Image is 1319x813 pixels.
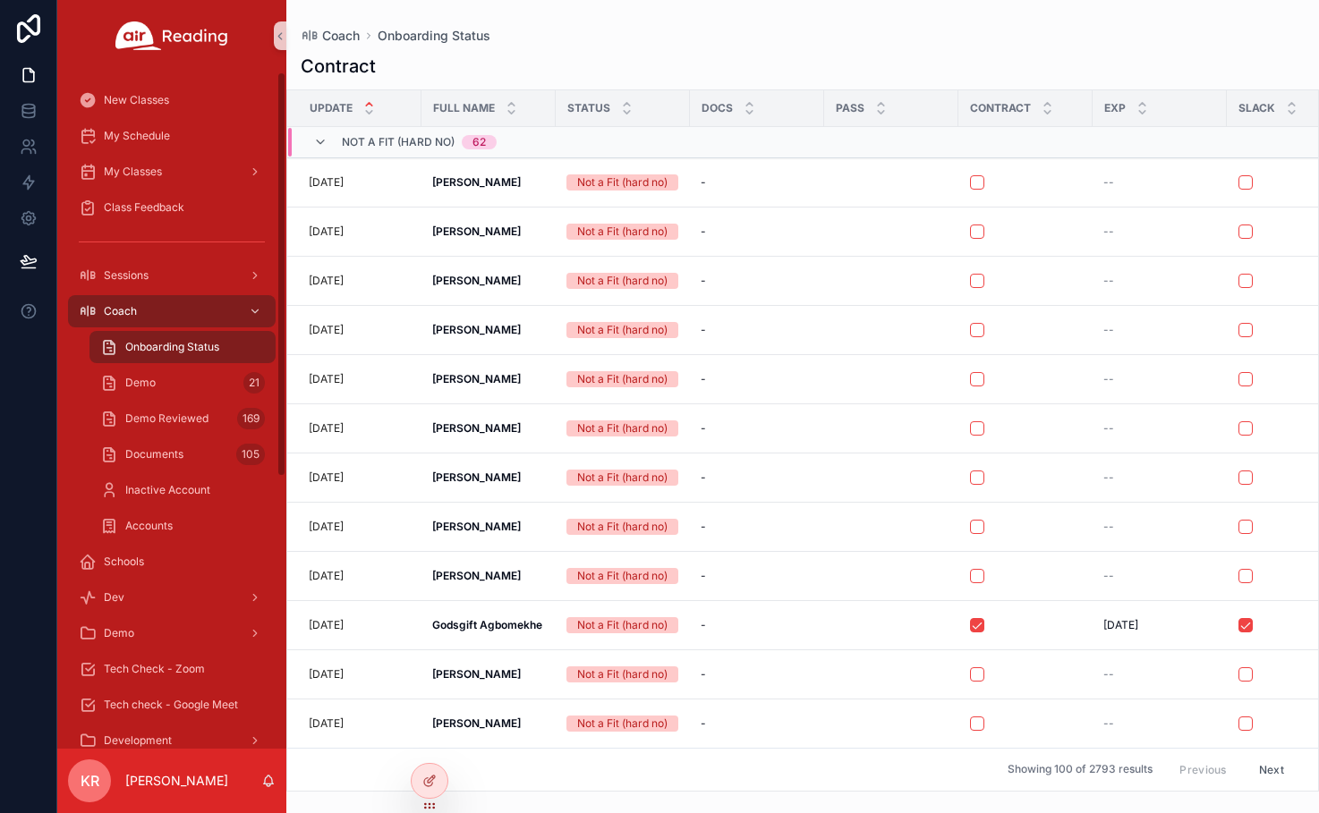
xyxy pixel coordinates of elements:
strong: [PERSON_NAME] [432,421,521,435]
a: [DATE] [309,372,411,386]
strong: [PERSON_NAME] [432,224,521,238]
a: Development [68,724,276,757]
div: Not a Fit (hard no) [577,666,668,682]
a: -- [1103,716,1216,731]
a: Dev [68,581,276,614]
a: [DATE] [309,569,411,583]
div: Not a Fit (hard no) [577,420,668,436]
span: -- [1103,421,1114,436]
a: [DATE] [309,323,411,337]
a: Not a Fit (hard no) [566,568,679,584]
a: [DATE] [309,618,411,632]
div: Not a Fit (hard no) [577,519,668,535]
span: -- [1103,224,1114,239]
span: Documents [125,447,183,462]
a: [DATE] [309,520,411,534]
span: Schools [104,555,144,569]
a: - [701,372,813,386]
span: - [701,421,706,436]
a: Not a Fit (hard no) [566,273,679,289]
a: -- [1103,372,1216,386]
strong: [PERSON_NAME] [432,667,521,681]
strong: [PERSON_NAME] [432,569,521,582]
p: [DATE] [309,470,344,485]
a: [PERSON_NAME] [432,470,545,485]
a: Onboarding Status [378,27,490,45]
span: Onboarding Status [125,340,219,354]
span: - [701,372,706,386]
strong: [PERSON_NAME] [432,274,521,287]
span: Showing 100 of 2793 results [1008,763,1153,777]
div: 21 [243,372,265,394]
a: Demo21 [89,367,276,399]
a: [PERSON_NAME] [432,175,545,190]
p: [DATE] [309,421,344,436]
span: - [701,618,706,632]
span: Tech Check - Zoom [104,662,205,676]
span: - [701,224,706,239]
strong: [PERSON_NAME] [432,716,521,730]
a: [DATE] [309,421,411,436]
span: Pass [836,101,864,115]
div: Not a Fit (hard no) [577,322,668,338]
span: -- [1103,470,1114,485]
a: - [701,716,813,731]
span: - [701,520,706,534]
a: - [701,569,813,583]
div: Not a Fit (hard no) [577,174,668,191]
strong: [PERSON_NAME] [432,470,521,484]
span: Coach [322,27,360,45]
a: - [701,520,813,534]
span: -- [1103,667,1114,682]
div: Not a Fit (hard no) [577,224,668,240]
div: Not a Fit (hard no) [577,617,668,633]
a: [DATE] [1103,618,1216,632]
p: [DATE] [309,274,344,288]
div: 62 [472,135,486,149]
a: Coach [68,295,276,327]
a: Schools [68,546,276,578]
a: Not a Fit (hard no) [566,716,679,732]
a: [PERSON_NAME] [432,520,545,534]
p: [DATE] [309,618,344,632]
a: - [701,667,813,682]
span: -- [1103,274,1114,288]
span: Slack [1238,101,1275,115]
span: My Schedule [104,129,170,143]
a: - [701,224,813,239]
a: [PERSON_NAME] [432,569,545,583]
span: -- [1103,716,1114,731]
span: [DATE] [1103,618,1138,632]
a: Not a Fit (hard no) [566,666,679,682]
a: Demo Reviewed169 [89,402,276,435]
button: Next [1247,756,1297,783]
a: Not a Fit (hard no) [566,174,679,191]
span: -- [1103,323,1114,337]
span: Development [104,733,172,748]
div: 169 [237,408,265,429]
a: New Classes [68,84,276,116]
span: Dev [104,590,124,605]
a: [DATE] [309,274,411,288]
a: [DATE] [309,175,411,190]
span: Status [567,101,610,115]
div: Not a Fit (hard no) [577,568,668,584]
a: - [701,618,813,632]
a: Not a Fit (hard no) [566,470,679,486]
a: Demo [68,617,276,649]
span: - [701,667,706,682]
a: [DATE] [309,667,411,682]
span: Class Feedback [104,200,184,215]
a: -- [1103,224,1216,239]
a: - [701,175,813,190]
div: 105 [236,444,265,465]
a: [PERSON_NAME] [432,716,545,731]
span: KR [81,770,99,792]
a: Godsgift Agbomekhe [432,618,545,632]
div: Not a Fit (hard no) [577,371,668,387]
span: - [701,470,706,485]
a: Coach [301,27,360,45]
p: [PERSON_NAME] [125,772,228,790]
a: My Classes [68,156,276,188]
